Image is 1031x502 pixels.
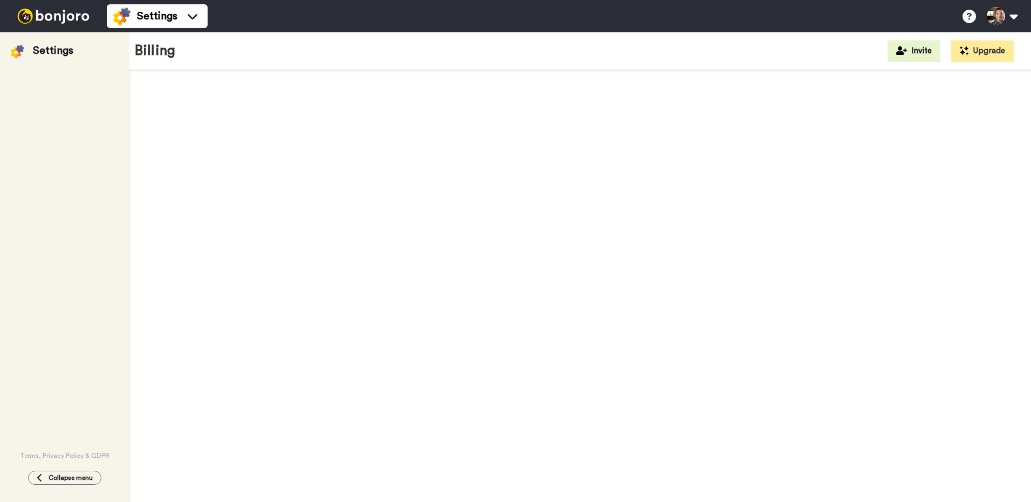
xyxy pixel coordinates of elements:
[888,40,940,62] button: Invite
[11,45,24,58] img: settings-colored.svg
[28,471,101,485] button: Collapse menu
[33,43,73,58] div: Settings
[113,8,130,25] img: settings-colored.svg
[13,9,94,24] img: bj-logo-header-white.svg
[137,9,177,24] span: Settings
[951,40,1014,62] button: Upgrade
[135,43,175,59] h1: Billing
[49,473,93,482] span: Collapse menu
